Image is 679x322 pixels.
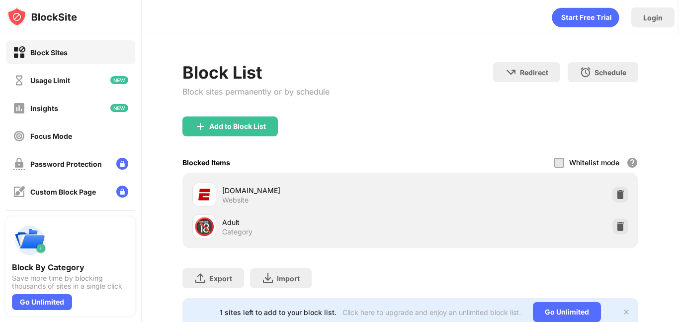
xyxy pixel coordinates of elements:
div: Redirect [520,68,548,77]
img: time-usage-off.svg [13,74,25,87]
div: Add to Block List [209,122,266,130]
img: favicons [198,189,210,201]
img: new-icon.svg [110,104,128,112]
img: focus-off.svg [13,130,25,142]
div: Adult [222,217,411,227]
img: lock-menu.svg [116,186,128,198]
div: Whitelist mode [569,158,619,167]
img: password-protection-off.svg [13,158,25,170]
img: push-categories.svg [12,222,48,258]
img: lock-menu.svg [116,158,128,170]
div: [DOMAIN_NAME] [222,185,411,196]
div: 1 sites left to add to your block list. [220,308,337,317]
div: Import [277,274,300,283]
img: insights-off.svg [13,102,25,114]
div: animation [552,7,619,27]
div: Schedule [594,68,626,77]
div: Block Sites [30,48,68,57]
div: Save more time by blocking thousands of sites in a single click [12,274,129,290]
div: Website [222,196,249,205]
div: Blocked Items [182,158,230,167]
div: Category [222,227,253,236]
img: customize-block-page-off.svg [13,186,25,198]
div: Click here to upgrade and enjoy an unlimited block list. [342,308,521,317]
div: Go Unlimited [533,302,601,322]
div: Focus Mode [30,132,72,140]
div: Block By Category [12,262,129,272]
div: Block sites permanently or by schedule [182,87,330,97]
div: Export [209,274,232,283]
div: Login [643,13,663,22]
img: block-on.svg [13,46,25,59]
div: Insights [30,104,58,112]
div: Custom Block Page [30,188,96,196]
div: 🔞 [194,216,215,237]
img: new-icon.svg [110,76,128,84]
img: logo-blocksite.svg [7,7,77,27]
div: Usage Limit [30,76,70,85]
div: Go Unlimited [12,294,72,310]
div: Block List [182,62,330,83]
img: x-button.svg [622,308,630,316]
div: Password Protection [30,160,102,168]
